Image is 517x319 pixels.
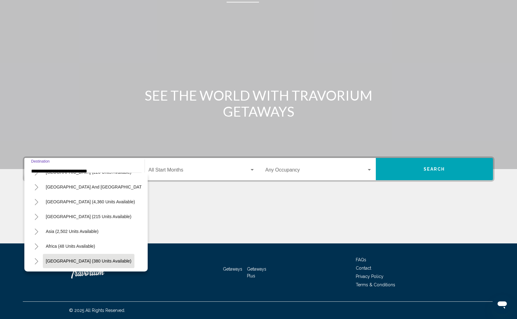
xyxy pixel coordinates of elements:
span: [GEOGRAPHIC_DATA] and [GEOGRAPHIC_DATA] (142 units available) [46,184,186,189]
button: Search [376,158,493,180]
a: Terms & Conditions [356,282,395,287]
button: Toggle South America (4,360 units available) [31,196,43,208]
a: Contact [356,266,371,271]
button: Africa (48 units available) [43,239,98,253]
button: Toggle Middle East (380 units available) [31,255,43,267]
button: [GEOGRAPHIC_DATA] and [GEOGRAPHIC_DATA] (142 units available) [43,180,189,194]
span: Search [424,167,445,172]
button: [GEOGRAPHIC_DATA] (215 units available) [43,209,135,224]
button: [GEOGRAPHIC_DATA] (4,360 units available) [43,195,138,209]
span: [GEOGRAPHIC_DATA] (4,360 units available) [46,199,135,204]
iframe: Button to launch messaging window [492,294,512,314]
a: Getaways [223,267,242,271]
button: Toggle South Pacific and Oceania (142 units available) [31,181,43,193]
button: Asia (2,502 units available) [43,224,102,238]
a: Privacy Policy [356,274,384,279]
span: © 2025 All Rights Reserved. [69,308,125,313]
button: [GEOGRAPHIC_DATA] (380 units available) [43,254,135,268]
span: [GEOGRAPHIC_DATA] (215 units available) [46,214,132,219]
h1: SEE THE WORLD WITH TRAVORIUM GETAWAYS [143,87,374,119]
span: [GEOGRAPHIC_DATA] (380 units available) [46,259,132,263]
button: Toggle Asia (2,502 units available) [31,225,43,238]
div: Search widget [24,158,493,180]
a: Getaways Plus [247,267,266,278]
span: Africa (48 units available) [46,244,95,249]
span: Asia (2,502 units available) [46,229,99,234]
a: FAQs [356,257,366,262]
button: Toggle Africa (48 units available) [31,240,43,252]
button: Toggle Central America (215 units available) [31,210,43,223]
a: Travorium [69,263,131,282]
